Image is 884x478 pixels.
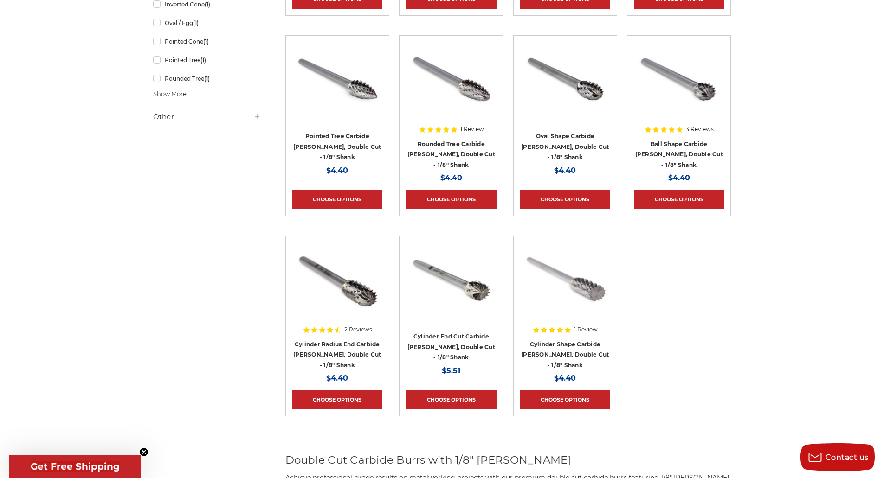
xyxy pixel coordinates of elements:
[520,242,610,361] a: CBSA-51D cylinder shape carbide burr 1/8" shank
[554,166,576,175] span: $4.40
[292,42,382,116] img: CBSG-51D pointed tree shape carbide burr 1/8" shank
[153,70,261,87] a: Rounded Tree
[554,374,576,382] span: $4.40
[406,242,496,317] img: double cut 1/8 inch shank cylinder carbide burr
[31,461,120,472] span: Get Free Shipping
[635,140,723,168] a: Ball Shape Carbide [PERSON_NAME], Double Cut - 1/8" Shank
[406,42,496,161] a: CBSF-51D rounded tree shape carbide burr 1/8" shank
[406,242,496,361] a: double cut 1/8 inch shank cylinder carbide burr
[826,453,869,462] span: Contact us
[153,15,261,31] a: Oval / Egg
[440,173,462,182] span: $4.40
[292,42,382,161] a: CBSG-51D pointed tree shape carbide burr 1/8" shank
[204,75,210,82] span: (1)
[285,453,571,466] span: Double Cut Carbide Burrs with 1/8" [PERSON_NAME]
[293,341,381,369] a: Cylinder Radius End Carbide [PERSON_NAME], Double Cut - 1/8" Shank
[292,190,382,209] a: Choose Options
[634,42,724,161] a: CBSD-51D ball shape carbide burr 1/8" shank
[406,42,496,116] img: CBSF-51D rounded tree shape carbide burr 1/8" shank
[292,242,382,317] img: CBSC-51D cylinder radius end cut shape carbide burr 1/8" shank
[520,242,610,317] img: CBSA-51D cylinder shape carbide burr 1/8" shank
[326,166,348,175] span: $4.40
[153,111,261,122] h5: Other
[442,366,460,375] span: $5.51
[9,455,141,478] div: Get Free ShippingClose teaser
[520,190,610,209] a: Choose Options
[800,443,875,471] button: Contact us
[200,57,206,64] span: (1)
[406,190,496,209] a: Choose Options
[634,190,724,209] a: Choose Options
[520,42,610,161] a: oval shape tungsten carbide burrCBSE-51D oval/egg shape carbide burr 1/8" shank
[634,42,724,116] img: CBSD-51D ball shape carbide burr 1/8" shank
[520,42,610,116] img: oval shape tungsten carbide burrCBSE-51D oval/egg shape carbide burr 1/8" shank
[193,19,199,26] span: (1)
[205,1,210,8] span: (1)
[153,89,187,99] span: Show More
[203,38,209,45] span: (1)
[520,390,610,409] a: Choose Options
[326,374,348,382] span: $4.40
[406,390,496,409] a: Choose Options
[292,390,382,409] a: Choose Options
[292,242,382,361] a: CBSC-51D cylinder radius end cut shape carbide burr 1/8" shank
[153,33,261,50] a: Pointed Cone
[153,52,261,68] a: Pointed Tree
[407,140,495,168] a: Rounded Tree Carbide [PERSON_NAME], Double Cut - 1/8" Shank
[139,447,148,457] button: Close teaser
[668,173,690,182] span: $4.40
[521,341,609,369] a: Cylinder Shape Carbide [PERSON_NAME], Double Cut - 1/8" Shank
